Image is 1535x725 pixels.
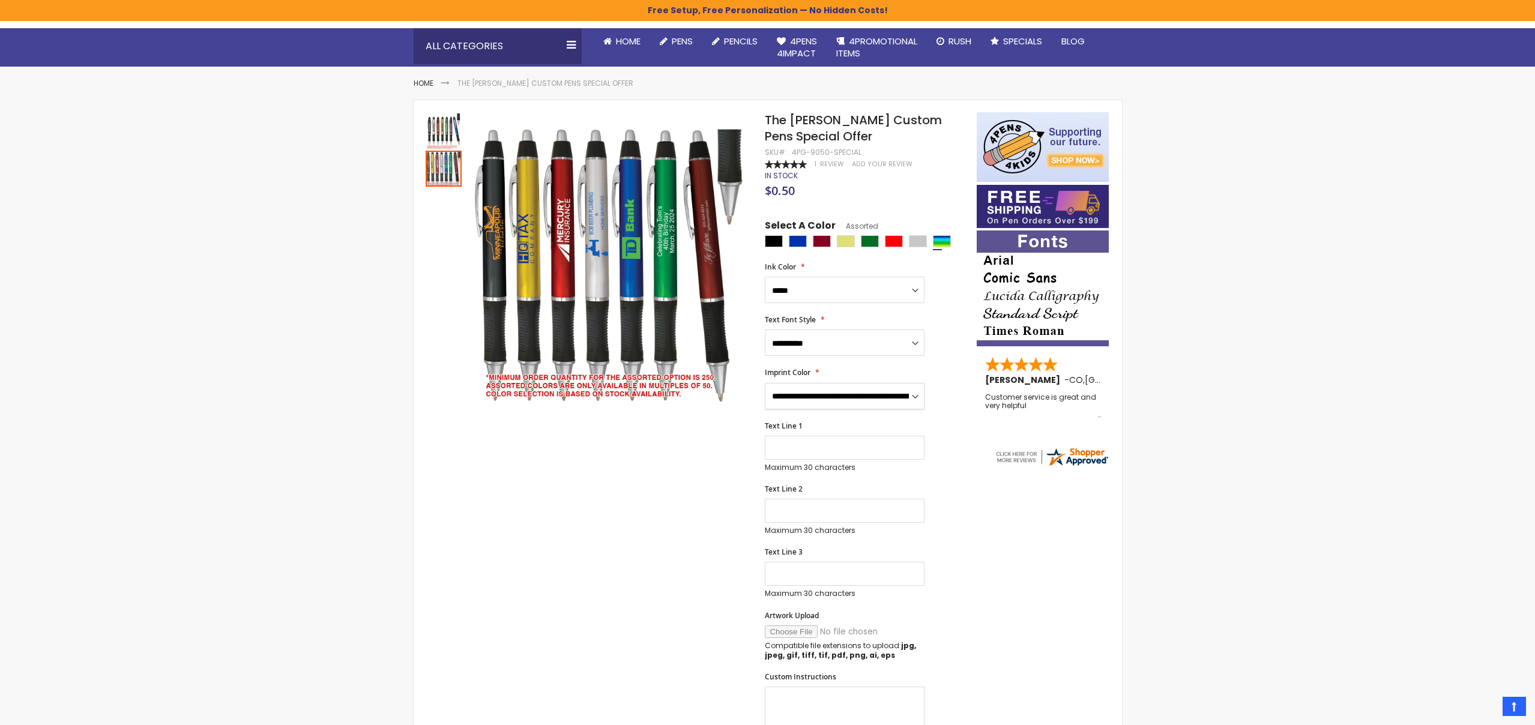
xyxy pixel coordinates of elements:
[765,147,787,157] strong: SKU
[1003,35,1042,47] span: Specials
[765,463,924,472] p: Maximum 30 characters
[1052,28,1094,55] a: Blog
[827,28,927,67] a: 4PROMOTIONALITEMS
[765,314,816,325] span: Text Font Style
[457,79,633,88] li: The [PERSON_NAME] Custom Pens Special Offer
[414,78,433,88] a: Home
[672,35,693,47] span: Pens
[836,221,878,231] span: Assorted
[948,35,971,47] span: Rush
[765,484,803,494] span: Text Line 2
[765,171,798,181] div: Availability
[1061,35,1085,47] span: Blog
[836,35,917,59] span: 4PROMOTIONAL ITEMS
[702,28,767,55] a: Pencils
[765,526,924,535] p: Maximum 30 characters
[1085,374,1173,386] span: [GEOGRAPHIC_DATA]
[616,35,641,47] span: Home
[933,235,951,247] div: Assorted
[885,235,903,247] div: Red
[724,35,758,47] span: Pencils
[765,610,819,621] span: Artwork Upload
[861,235,879,247] div: Green
[765,640,916,660] strong: jpg, jpeg, gif, tiff, tif, pdf, png, ai, eps
[414,28,582,64] div: All Categories
[650,28,702,55] a: Pens
[985,374,1064,386] span: [PERSON_NAME]
[765,160,807,169] div: 100%
[789,235,807,247] div: Blue
[765,641,924,660] p: Compatible file extensions to upload:
[977,230,1109,346] img: font-personalization-examples
[426,113,462,149] img: assorted-disclaimer-baron-pen.jpg
[792,148,861,157] div: 4PG-9050-SPECIAL
[985,393,1102,419] div: Customer service is great and very helpful
[765,219,836,235] span: Select A Color
[852,160,912,169] a: Add Your Review
[1069,374,1083,386] span: CO
[837,235,855,247] div: Gold
[765,547,803,557] span: Text Line 3
[765,672,836,682] span: Custom Instructions
[765,262,796,272] span: Ink Color
[927,28,981,55] a: Rush
[1064,374,1173,386] span: - ,
[815,160,816,169] span: 1
[994,460,1109,470] a: 4pens.com certificate URL
[820,160,844,169] span: Review
[981,28,1052,55] a: Specials
[977,112,1109,182] img: 4pens 4 kids
[815,160,846,169] a: 1 Review
[765,235,783,247] div: Black
[767,28,827,67] a: 4Pens4impact
[813,235,831,247] div: Burgundy
[1503,697,1526,716] a: Top
[765,589,924,598] p: Maximum 30 characters
[994,446,1109,468] img: 4pens.com widget logo
[765,182,795,199] span: $0.50
[765,421,803,431] span: Text Line 1
[909,235,927,247] div: Silver
[777,35,817,59] span: 4Pens 4impact
[977,185,1109,228] img: Free shipping on orders over $199
[594,28,650,55] a: Home
[765,112,942,145] span: The [PERSON_NAME] Custom Pens Special Offer
[765,170,798,181] span: In stock
[765,367,810,378] span: Imprint Color
[474,130,749,404] img: assorted-disclaimer.jpg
